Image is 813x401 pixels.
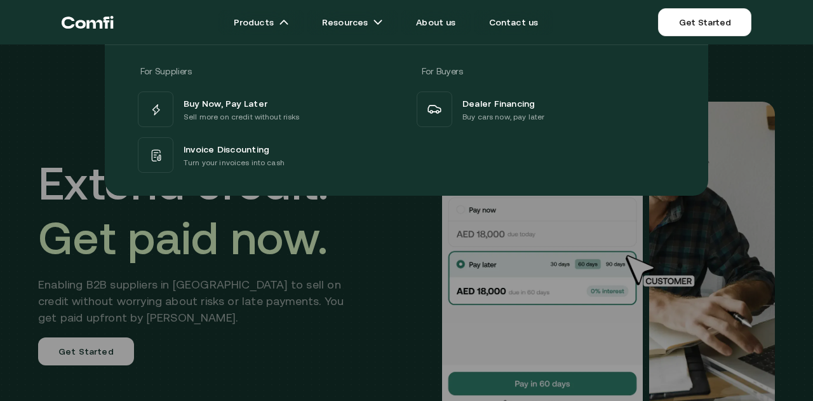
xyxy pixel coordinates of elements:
[422,66,463,76] span: For Buyers
[184,111,300,123] p: Sell more on credit without risks
[307,10,398,35] a: Resourcesarrow icons
[462,111,544,123] p: Buy cars now, pay later
[373,17,383,27] img: arrow icons
[414,89,678,130] a: Dealer FinancingBuy cars now, pay later
[184,141,269,156] span: Invoice Discounting
[401,10,471,35] a: About us
[462,95,535,111] span: Dealer Financing
[279,17,289,27] img: arrow icons
[474,10,554,35] a: Contact us
[135,89,399,130] a: Buy Now, Pay LaterSell more on credit without risks
[140,66,191,76] span: For Suppliers
[135,135,399,175] a: Invoice DiscountingTurn your invoices into cash
[62,3,114,41] a: Return to the top of the Comfi home page
[184,95,267,111] span: Buy Now, Pay Later
[218,10,304,35] a: Productsarrow icons
[658,8,751,36] a: Get Started
[184,156,285,169] p: Turn your invoices into cash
